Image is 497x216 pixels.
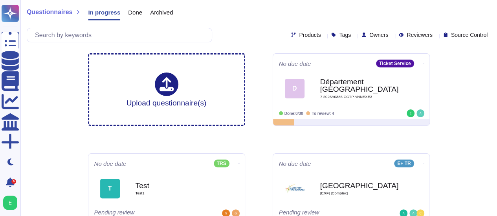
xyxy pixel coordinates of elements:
span: Test1 [136,191,214,195]
span: Questionnaires [27,9,72,15]
span: No due date [94,161,127,167]
span: Archived [150,9,173,15]
span: Done [128,9,142,15]
span: Reviewers [407,32,432,38]
img: user [3,196,17,210]
div: T [100,179,120,198]
span: Source Control [451,32,488,38]
span: Tags [339,32,351,38]
img: user [416,109,424,117]
img: user [407,109,414,117]
span: No due date [279,161,311,167]
span: [ERF] [Complex] [320,191,399,195]
span: 7 2025A0386 CCTP ANNEXE3 [320,95,399,99]
span: Done: 0/30 [284,111,303,116]
input: Search by keywords [31,28,212,42]
span: No due date [279,61,311,67]
div: 9 [11,179,16,184]
div: E+ TR [394,160,414,167]
span: Owners [369,32,388,38]
span: To review: 4 [312,111,334,116]
div: D [285,79,304,98]
b: Test [136,182,214,189]
b: Département [GEOGRAPHIC_DATA] [320,78,399,93]
span: Products [299,32,321,38]
button: user [2,194,23,211]
img: Logo [285,179,304,198]
b: [GEOGRAPHIC_DATA] [320,182,399,189]
div: Upload questionnaire(s) [127,73,207,107]
div: TRS [214,160,229,167]
div: Ticket Service [376,60,414,67]
span: In progress [88,9,120,15]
